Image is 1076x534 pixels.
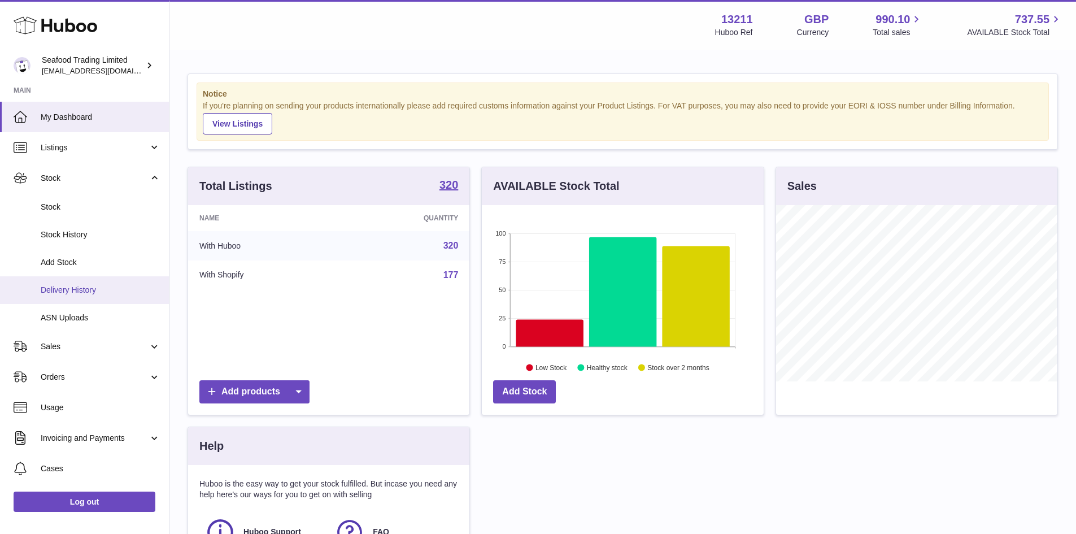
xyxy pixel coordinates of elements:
h3: Total Listings [199,179,272,194]
span: Orders [41,372,149,383]
span: My Dashboard [41,112,160,123]
h3: Sales [787,179,817,194]
a: Add Stock [493,380,556,403]
a: 990.10 Total sales [873,12,923,38]
span: ASN Uploads [41,312,160,323]
span: Add Stock [41,257,160,268]
a: 320 [443,241,459,250]
span: Usage [41,402,160,413]
span: Delivery History [41,285,160,296]
h3: AVAILABLE Stock Total [493,179,619,194]
a: 320 [439,179,458,193]
strong: Notice [203,89,1043,99]
text: Stock over 2 months [648,363,709,371]
text: 50 [499,286,506,293]
span: 990.10 [875,12,910,27]
text: 25 [499,315,506,322]
th: Quantity [340,205,470,231]
th: Name [188,205,340,231]
span: Stock History [41,229,160,240]
strong: 320 [439,179,458,190]
strong: GBP [804,12,829,27]
td: With Shopify [188,261,340,290]
a: 177 [443,270,459,280]
text: 100 [495,230,506,237]
span: Cases [41,463,160,474]
img: online@rickstein.com [14,57,31,74]
a: View Listings [203,113,272,134]
h3: Help [199,439,224,454]
div: If you're planning on sending your products internationally please add required customs informati... [203,101,1043,134]
span: Stock [41,202,160,212]
text: 0 [503,343,506,350]
span: AVAILABLE Stock Total [967,27,1062,38]
span: [EMAIL_ADDRESS][DOMAIN_NAME] [42,66,166,75]
span: Invoicing and Payments [41,433,149,444]
text: Low Stock [535,363,567,371]
text: 75 [499,258,506,265]
text: Healthy stock [587,363,628,371]
span: Sales [41,341,149,352]
span: 737.55 [1015,12,1049,27]
div: Seafood Trading Limited [42,55,143,76]
div: Huboo Ref [715,27,753,38]
span: Total sales [873,27,923,38]
p: Huboo is the easy way to get your stock fulfilled. But incase you need any help here's our ways f... [199,479,458,500]
a: Add products [199,380,310,403]
span: Listings [41,142,149,153]
td: With Huboo [188,231,340,261]
div: Currency [797,27,829,38]
a: 737.55 AVAILABLE Stock Total [967,12,1062,38]
span: Stock [41,173,149,184]
strong: 13211 [721,12,753,27]
a: Log out [14,492,155,512]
